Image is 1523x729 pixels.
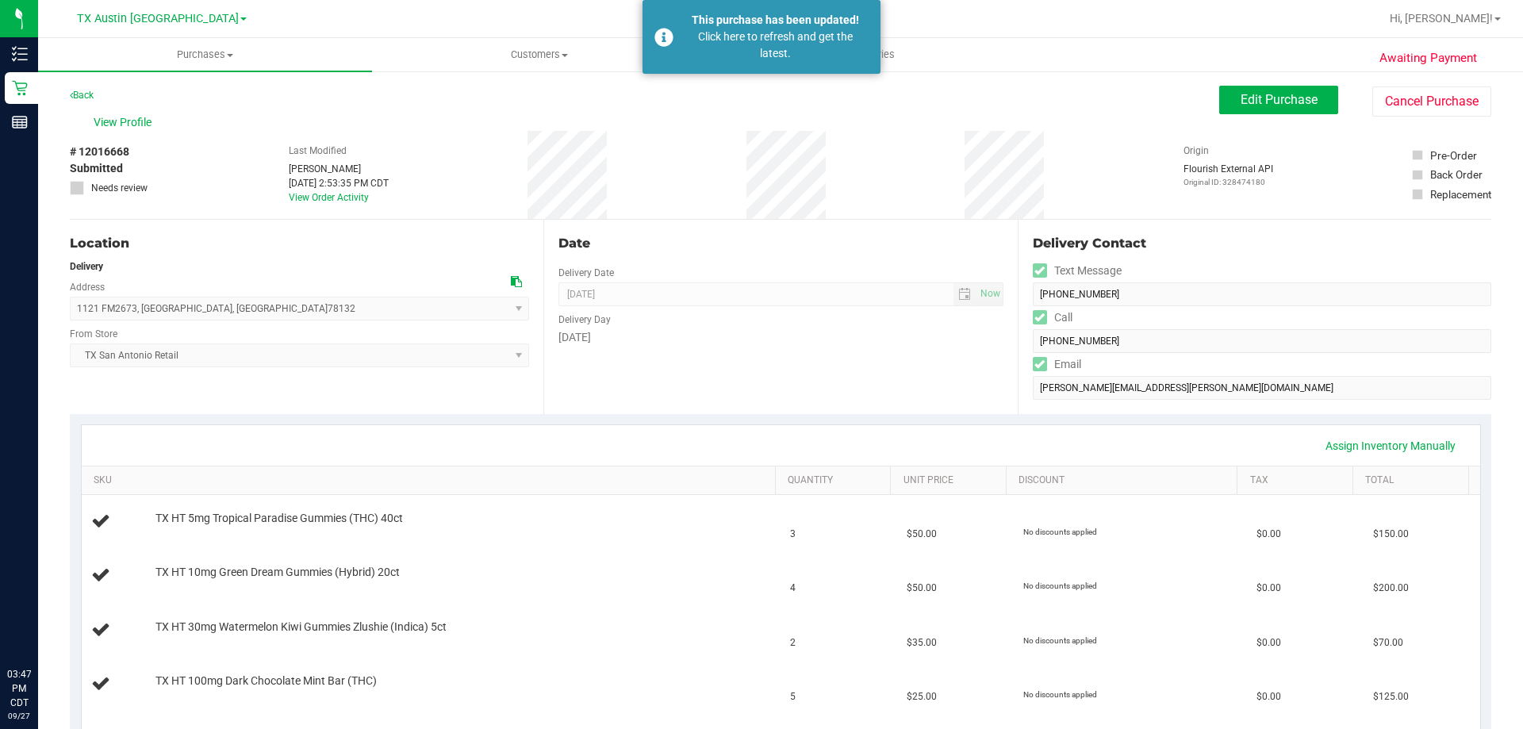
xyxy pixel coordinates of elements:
label: Origin [1183,144,1209,158]
div: Delivery Contact [1033,234,1491,253]
span: No discounts applied [1023,636,1097,645]
div: [PERSON_NAME] [289,162,389,176]
a: Unit Price [903,474,1000,487]
label: Call [1033,306,1072,329]
span: Hi, [PERSON_NAME]! [1390,12,1493,25]
strong: Delivery [70,261,103,272]
a: View Order Activity [289,192,369,203]
span: $35.00 [907,635,937,650]
label: Email [1033,353,1081,376]
span: $125.00 [1373,689,1409,704]
label: Last Modified [289,144,347,158]
div: [DATE] 2:53:35 PM CDT [289,176,389,190]
button: Cancel Purchase [1372,86,1491,117]
input: Format: (999) 999-9999 [1033,282,1491,306]
iframe: Resource center unread badge [47,600,66,619]
span: $0.00 [1256,635,1281,650]
input: Format: (999) 999-9999 [1033,329,1491,353]
p: 03:47 PM CDT [7,667,31,710]
div: Location [70,234,529,253]
a: Assign Inventory Manually [1315,432,1466,459]
div: Back Order [1430,167,1483,182]
span: $0.00 [1256,689,1281,704]
div: Click here to refresh and get the latest. [682,29,869,62]
button: Edit Purchase [1219,86,1338,114]
span: Submitted [70,160,123,177]
span: $200.00 [1373,581,1409,596]
span: $25.00 [907,689,937,704]
span: No discounts applied [1023,581,1097,590]
span: Purchases [38,48,372,62]
span: $0.00 [1256,527,1281,542]
div: Replacement [1430,186,1491,202]
span: $50.00 [907,527,937,542]
div: Pre-Order [1430,148,1477,163]
a: Quantity [788,474,884,487]
span: No discounts applied [1023,690,1097,699]
span: 4 [790,581,796,596]
p: Original ID: 328474180 [1183,176,1273,188]
span: $0.00 [1256,581,1281,596]
span: TX HT 100mg Dark Chocolate Mint Bar (THC) [155,673,377,689]
span: View Profile [94,114,157,131]
span: 3 [790,527,796,542]
span: 2 [790,635,796,650]
span: TX HT 5mg Tropical Paradise Gummies (THC) 40ct [155,511,403,526]
span: 5 [790,689,796,704]
a: SKU [94,474,769,487]
iframe: Resource center [16,602,63,650]
label: Delivery Date [558,266,614,280]
span: Edit Purchase [1241,92,1318,107]
a: Total [1365,474,1462,487]
span: # 12016668 [70,144,129,160]
label: Text Message [1033,259,1122,282]
a: Tax [1250,474,1347,487]
span: Customers [373,48,705,62]
div: This purchase has been updated! [682,12,869,29]
span: $70.00 [1373,635,1403,650]
span: No discounts applied [1023,528,1097,536]
label: From Store [70,327,117,341]
label: Delivery Day [558,313,611,327]
span: TX Austin [GEOGRAPHIC_DATA] [77,12,239,25]
a: Customers [372,38,706,71]
div: [DATE] [558,329,1003,346]
a: Back [70,90,94,101]
span: TX HT 10mg Green Dream Gummies (Hybrid) 20ct [155,565,400,580]
span: $50.00 [907,581,937,596]
span: TX HT 30mg Watermelon Kiwi Gummies Zlushie (Indica) 5ct [155,620,447,635]
span: Awaiting Payment [1379,49,1477,67]
inline-svg: Reports [12,114,28,130]
p: 09/27 [7,710,31,722]
a: Discount [1019,474,1231,487]
span: Needs review [91,181,148,195]
div: Copy address to clipboard [511,274,522,290]
label: Address [70,280,105,294]
a: Purchases [38,38,372,71]
span: $150.00 [1373,527,1409,542]
inline-svg: Inventory [12,46,28,62]
inline-svg: Retail [12,80,28,96]
div: Date [558,234,1003,253]
div: Flourish External API [1183,162,1273,188]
